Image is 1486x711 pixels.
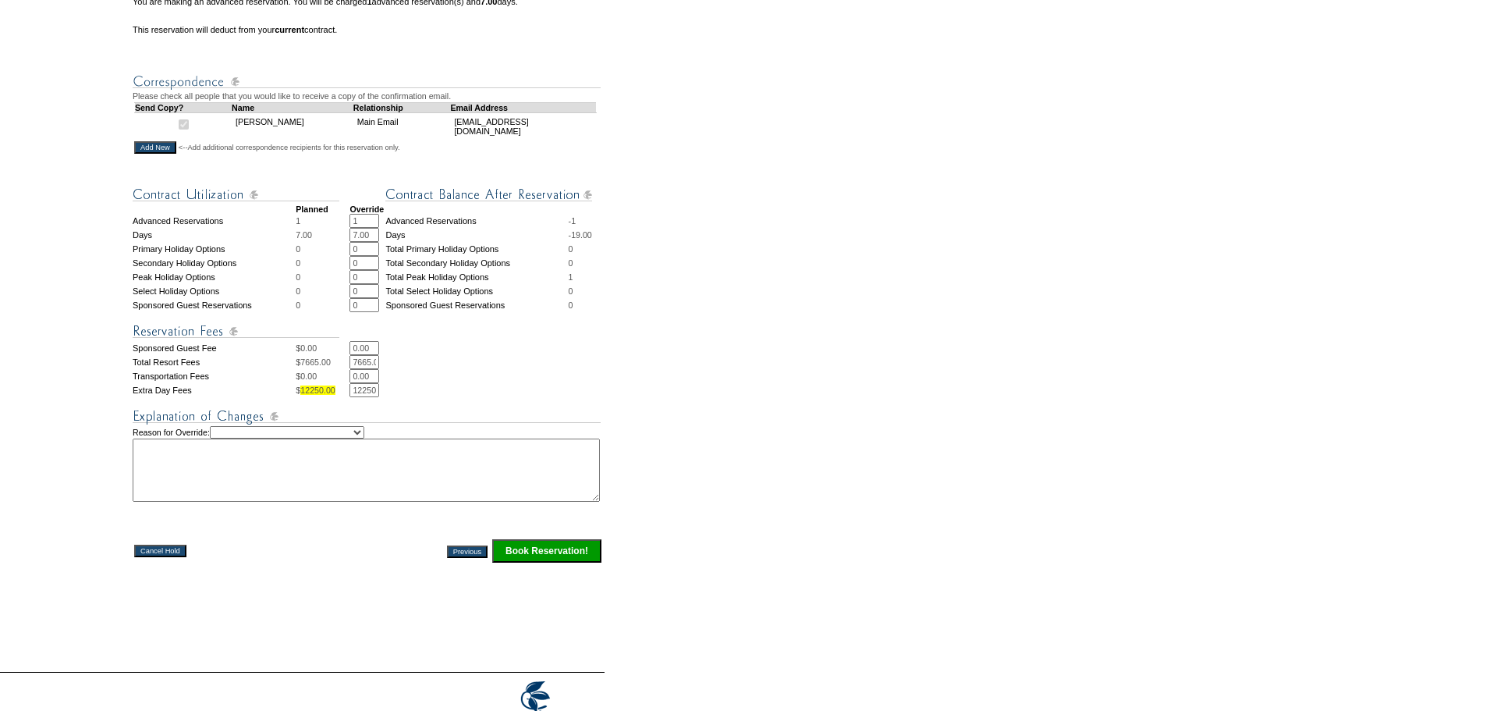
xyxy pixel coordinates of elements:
span: 1 [296,216,300,226]
td: Secondary Holiday Options [133,256,296,270]
input: Previous [447,546,488,558]
td: $ [296,355,349,369]
td: This reservation will deduct from your contract. [133,25,603,34]
td: Total Peak Holiday Options [385,270,568,284]
span: -19.00 [569,230,592,240]
td: [EMAIL_ADDRESS][DOMAIN_NAME] [450,112,596,140]
td: Transportation Fees [133,369,296,383]
span: Please check all people that you would like to receive a copy of the confirmation email. [133,91,451,101]
td: Primary Holiday Options [133,242,296,256]
td: Sponsored Guest Reservations [385,298,568,312]
span: <--Add additional correspondence recipients for this reservation only. [179,143,400,152]
span: 7.00 [296,230,312,240]
td: Total Resort Fees [133,355,296,369]
td: Name [232,102,353,112]
td: Send Copy? [135,102,232,112]
td: Advanced Reservations [133,214,296,228]
td: [PERSON_NAME] [232,112,353,140]
td: Extra Day Fees [133,383,296,397]
td: Advanced Reservations [385,214,568,228]
span: 12250.00 [300,386,335,395]
span: 0 [569,300,573,310]
td: Main Email [353,112,451,140]
td: Relationship [353,102,451,112]
span: 0 [296,300,300,310]
td: Sponsored Guest Fee [133,341,296,355]
input: Cancel Hold [134,545,186,557]
span: -1 [569,216,576,226]
span: 0.00 [300,343,317,353]
strong: Override [349,204,384,214]
input: Add New [134,141,176,154]
input: Click this button to finalize your reservation. [492,539,601,563]
td: Peak Holiday Options [133,270,296,284]
td: Total Primary Holiday Options [385,242,568,256]
strong: Planned [296,204,328,214]
span: 0 [296,244,300,254]
td: Total Secondary Holiday Options [385,256,568,270]
b: current [275,25,304,34]
span: 0 [569,244,573,254]
td: Total Select Holiday Options [385,284,568,298]
img: Reservation Fees [133,322,339,341]
span: 0 [296,258,300,268]
img: Contract Utilization [133,185,339,204]
td: Sponsored Guest Reservations [133,298,296,312]
td: Days [385,228,568,242]
span: 7665.00 [300,357,331,367]
td: $ [296,369,349,383]
td: $ [296,383,349,397]
span: 0 [569,258,573,268]
span: 1 [569,272,573,282]
span: 0 [569,286,573,296]
td: Reason for Override: [133,426,603,502]
td: Days [133,228,296,242]
span: 0 [296,286,300,296]
td: $ [296,341,349,355]
img: Contract Balance After Reservation [385,185,592,204]
td: Select Holiday Options [133,284,296,298]
img: Explanation of Changes [133,407,601,426]
span: 0 [296,272,300,282]
span: 0.00 [300,371,317,381]
td: Email Address [450,102,596,112]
